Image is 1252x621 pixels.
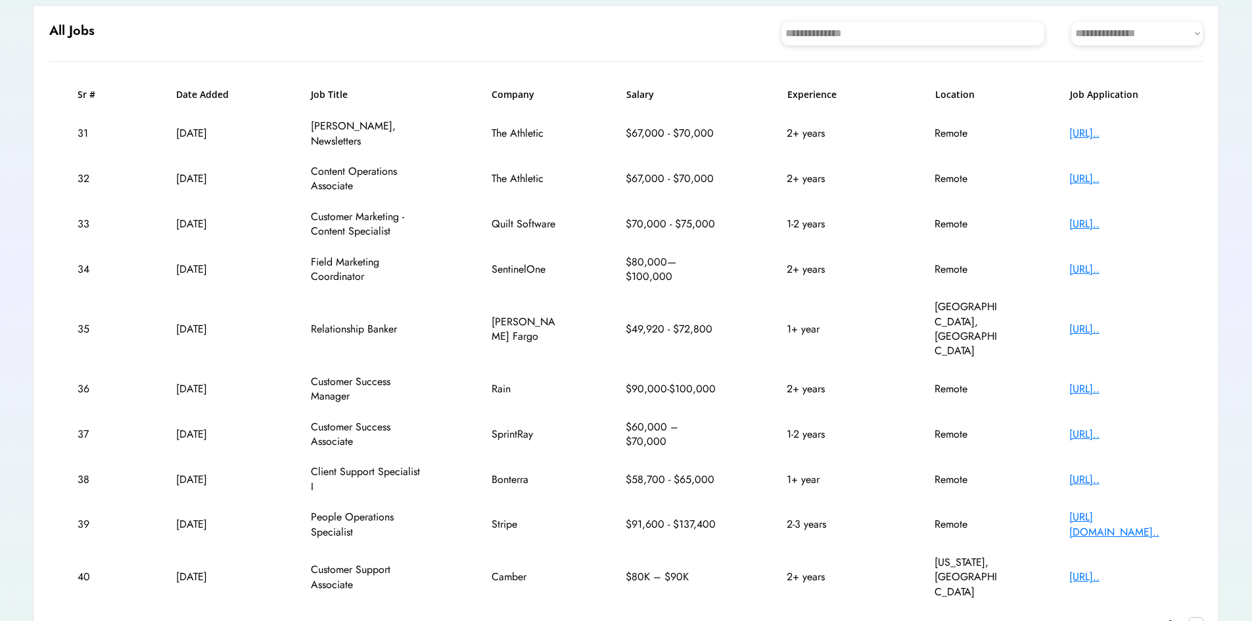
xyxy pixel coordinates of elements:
div: Remote [935,126,1000,141]
div: [DATE] [176,382,242,396]
div: 2+ years [787,126,866,141]
div: 2+ years [787,262,866,277]
div: 40 [78,570,107,584]
h6: Date Added [176,88,242,101]
div: [DATE] [176,472,242,487]
div: [DATE] [176,217,242,231]
div: Relationship Banker [311,322,423,336]
div: Content Operations Associate [311,164,423,194]
div: $80K – $90K [626,570,718,584]
div: The Athletic [492,172,557,186]
div: Quilt Software [492,217,557,231]
div: [URL][DOMAIN_NAME].. [1069,510,1174,540]
div: 36 [78,382,107,396]
h6: Sr # [78,88,107,101]
div: 33 [78,217,107,231]
div: [URL].. [1069,126,1174,141]
div: 32 [78,172,107,186]
div: [URL].. [1069,262,1174,277]
div: [GEOGRAPHIC_DATA], [GEOGRAPHIC_DATA] [935,300,1000,359]
div: [DATE] [176,322,242,336]
div: [PERSON_NAME] Fargo [492,315,557,344]
div: 2-3 years [787,517,866,532]
div: [URL].. [1069,382,1174,396]
div: 34 [78,262,107,277]
div: Remote [935,172,1000,186]
div: $58,700 - $65,000 [626,472,718,487]
div: Camber [492,570,557,584]
div: 2+ years [787,570,866,584]
div: 39 [78,517,107,532]
div: 31 [78,126,107,141]
div: 38 [78,472,107,487]
div: Client Support Specialist I [311,465,423,494]
div: $60,000 – $70,000 [626,420,718,449]
div: Remote [935,517,1000,532]
div: [DATE] [176,172,242,186]
h6: Experience [787,88,866,101]
div: SprintRay [492,427,557,442]
h6: Job Application [1070,88,1175,101]
div: $67,000 - $70,000 [626,172,718,186]
div: 37 [78,427,107,442]
div: [URL].. [1069,472,1174,487]
div: [URL].. [1069,172,1174,186]
h6: Salary [626,88,718,101]
div: Remote [935,382,1000,396]
div: 1+ year [787,472,866,487]
div: [URL].. [1069,427,1174,442]
div: 1+ year [787,322,866,336]
div: [PERSON_NAME], Newsletters [311,119,423,149]
h6: Job Title [311,88,348,101]
div: Remote [935,217,1000,231]
div: Remote [935,427,1000,442]
h6: Company [492,88,557,101]
div: $70,000 - $75,000 [626,217,718,231]
div: Remote [935,472,1000,487]
div: [DATE] [176,262,242,277]
div: SentinelOne [492,262,557,277]
div: Customer Success Associate [311,420,423,449]
div: Customer Support Associate [311,563,423,592]
div: 1-2 years [787,217,866,231]
div: 2+ years [787,382,866,396]
h6: Location [935,88,1001,101]
div: [DATE] [176,427,242,442]
div: [US_STATE], [GEOGRAPHIC_DATA] [935,555,1000,599]
div: Customer Success Manager [311,375,423,404]
div: Bonterra [492,472,557,487]
div: Stripe [492,517,557,532]
div: [URL].. [1069,217,1174,231]
div: $67,000 - $70,000 [626,126,718,141]
div: 35 [78,322,107,336]
div: $49,920 - $72,800 [626,322,718,336]
div: [DATE] [176,517,242,532]
h6: All Jobs [49,22,95,40]
div: People Operations Specialist [311,510,423,540]
div: 2+ years [787,172,866,186]
div: Customer Marketing - Content Specialist [311,210,423,239]
div: [DATE] [176,126,242,141]
div: $91,600 - $137,400 [626,517,718,532]
div: $80,000—$100,000 [626,255,718,285]
div: [DATE] [176,570,242,584]
div: Field Marketing Coordinator [311,255,423,285]
div: $90,000-$100,000 [626,382,718,396]
div: 1-2 years [787,427,866,442]
div: The Athletic [492,126,557,141]
div: Remote [935,262,1000,277]
div: [URL].. [1069,570,1174,584]
div: Rain [492,382,557,396]
div: [URL].. [1069,322,1174,336]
